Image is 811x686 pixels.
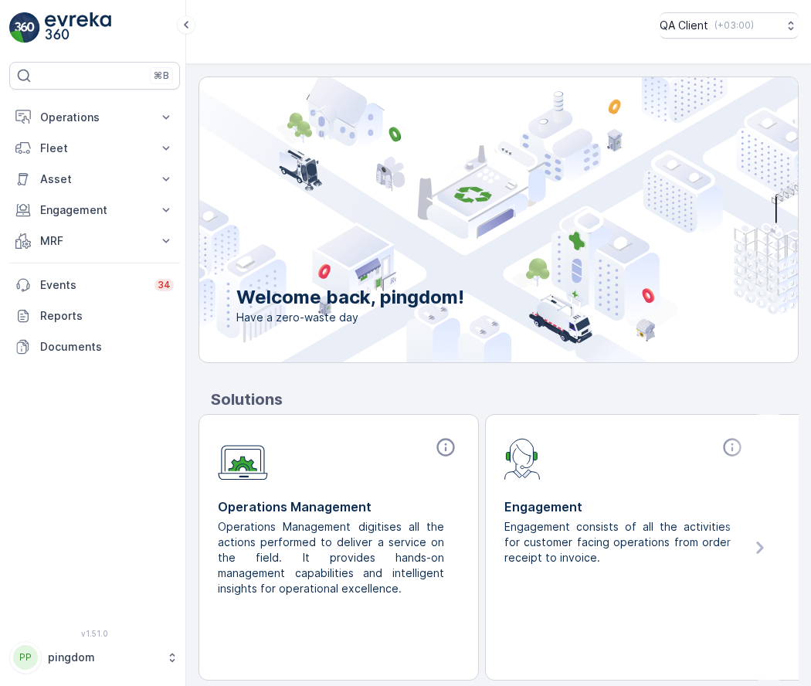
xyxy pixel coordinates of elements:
button: Operations [9,102,180,133]
p: Welcome back, pingdom! [236,285,464,310]
p: Fleet [40,141,149,156]
p: Engagement [40,202,149,218]
p: Documents [40,339,174,355]
p: Solutions [211,388,799,411]
p: Events [40,277,145,293]
span: v 1.51.0 [9,629,180,638]
p: Operations Management digitises all the actions performed to deliver a service on the field. It p... [218,519,447,596]
p: Engagement consists of all the activities for customer facing operations from order receipt to in... [504,519,734,565]
p: pingdom [48,650,158,665]
p: QA Client [660,18,708,33]
button: Engagement [9,195,180,226]
a: Documents [9,331,180,362]
span: Have a zero-waste day [236,310,464,325]
img: city illustration [130,77,798,362]
img: module-icon [504,436,541,480]
button: Asset [9,164,180,195]
img: module-icon [218,436,268,481]
p: MRF [40,233,149,249]
button: QA Client(+03:00) [660,12,799,39]
p: Reports [40,308,174,324]
p: Operations [40,110,149,125]
p: ( +03:00 ) [714,19,754,32]
p: ⌘B [154,70,169,82]
p: Operations Management [218,498,460,516]
p: Engagement [504,498,746,516]
p: Asset [40,171,149,187]
img: logo_light-DOdMpM7g.png [45,12,111,43]
a: Events34 [9,270,180,301]
button: Fleet [9,133,180,164]
p: 34 [158,279,171,291]
a: Reports [9,301,180,331]
div: PP [13,645,38,670]
button: MRF [9,226,180,256]
button: PPpingdom [9,641,180,674]
img: logo [9,12,40,43]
